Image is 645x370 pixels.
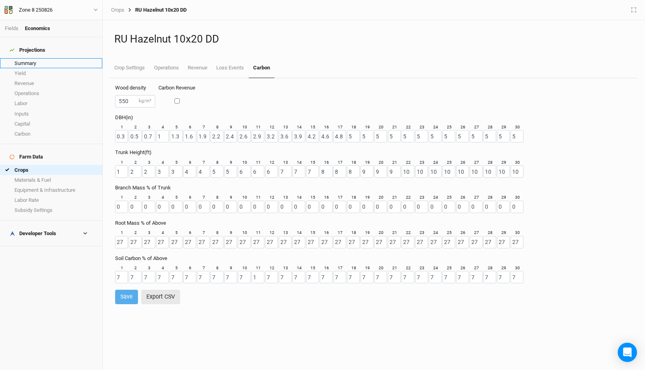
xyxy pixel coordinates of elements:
h1: RU Hazelnut 10x20 DD [114,33,633,45]
label: 1 [121,160,123,166]
label: 13 [283,230,288,236]
label: 21 [392,160,397,166]
label: 22 [406,160,411,166]
label: 19 [365,265,370,271]
label: 10 [242,124,247,130]
label: 5 [175,124,178,130]
div: Farm Data [10,154,43,160]
label: 4 [162,160,164,166]
label: 26 [460,265,465,271]
label: 2 [134,124,137,130]
label: 5 [175,265,178,271]
label: 22 [406,230,411,236]
label: 21 [392,230,397,236]
label: 28 [488,265,493,271]
label: 19 [365,195,370,201]
label: 30 [515,160,520,166]
label: 12 [270,230,274,236]
label: 25 [447,265,452,271]
button: Export CSV [141,290,180,304]
label: 6 [189,124,191,130]
label: 12 [270,195,274,201]
label: 28 [488,124,493,130]
label: 25 [447,230,452,236]
label: 17 [338,265,343,271]
label: 20 [379,230,383,236]
label: 4 [162,265,164,271]
label: 2 [134,265,137,271]
label: 16 [324,124,329,130]
label: 27 [474,124,479,130]
label: 23 [420,230,424,236]
label: 7 [203,230,205,236]
label: 3 [148,160,150,166]
label: 14 [297,124,302,130]
label: 29 [501,160,506,166]
label: Soil Carbon % of Above [115,255,167,262]
label: 1 [121,265,123,271]
div: Projections [10,47,45,53]
label: 6 [189,265,191,271]
label: 2 [134,230,137,236]
label: 27 [474,230,479,236]
label: 11 [256,230,261,236]
label: 28 [488,195,493,201]
a: Crops [111,7,124,13]
label: 11 [256,124,261,130]
a: Revenue [183,58,212,77]
label: 10 [242,195,247,201]
label: 19 [365,160,370,166]
label: 15 [310,230,315,236]
label: 18 [351,195,356,201]
div: Zone 8 250826 [19,6,53,14]
a: Loss Events [212,58,248,77]
div: RU Hazelnut 10x20 DD [124,7,187,13]
label: 30 [515,195,520,201]
label: 27 [474,265,479,271]
label: 24 [433,195,438,201]
label: 18 [351,265,356,271]
label: 17 [338,195,343,201]
label: 10 [242,160,247,166]
label: 18 [351,230,356,236]
label: 8 [216,230,219,236]
label: 16 [324,160,329,166]
label: 29 [501,124,506,130]
h4: Developer Tools [5,226,97,242]
label: 28 [488,160,493,166]
label: 3 [148,230,150,236]
label: 4 [162,195,164,201]
label: 13 [283,195,288,201]
label: 16 [324,230,329,236]
label: 22 [406,124,411,130]
label: Carbon Revenue [158,84,195,91]
label: 10 [242,230,247,236]
label: 24 [433,230,438,236]
label: 16 [324,195,329,201]
label: 18 [351,124,356,130]
label: 17 [338,124,343,130]
label: 5 [175,160,178,166]
label: 29 [501,265,506,271]
label: 23 [420,195,424,201]
label: 15 [310,160,315,166]
label: 11 [256,195,261,201]
label: 4 [162,124,164,130]
label: 29 [501,195,506,201]
button: Save [115,290,138,304]
label: Branch Mass % of Trunk [115,184,171,191]
label: 22 [406,265,411,271]
label: 8 [216,124,219,130]
label: 8 [216,195,219,201]
label: 25 [447,160,452,166]
label: 15 [310,195,315,201]
label: 14 [297,265,302,271]
label: 3 [148,265,150,271]
label: 19 [365,230,370,236]
label: 26 [460,195,465,201]
label: 29 [501,230,506,236]
label: 9 [230,265,232,271]
label: 10 [242,265,247,271]
label: 1 [121,230,123,236]
label: 14 [297,230,302,236]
